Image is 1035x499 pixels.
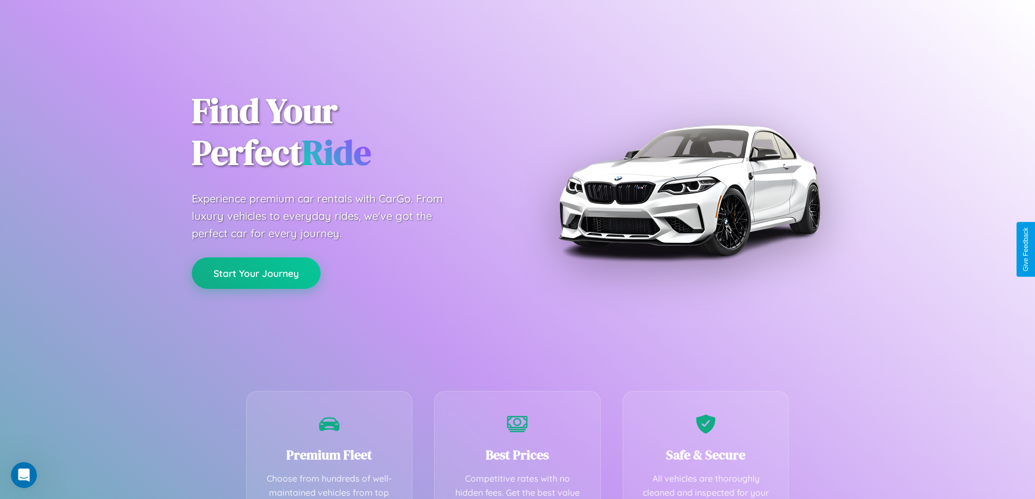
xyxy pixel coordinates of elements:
h1: Find Your Perfect [192,90,501,174]
img: Premium BMW car rental vehicle [553,54,825,326]
div: Give Feedback [1022,228,1030,271]
h3: Best Prices [451,446,584,464]
button: Start Your Journey [192,257,321,289]
p: Experience premium car rentals with CarGo. From luxury vehicles to everyday rides, we've got the ... [192,190,463,242]
h3: Safe & Secure [639,446,773,464]
iframe: Intercom live chat [11,462,37,488]
h3: Premium Fleet [263,446,396,464]
span: Ride [302,129,371,176]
